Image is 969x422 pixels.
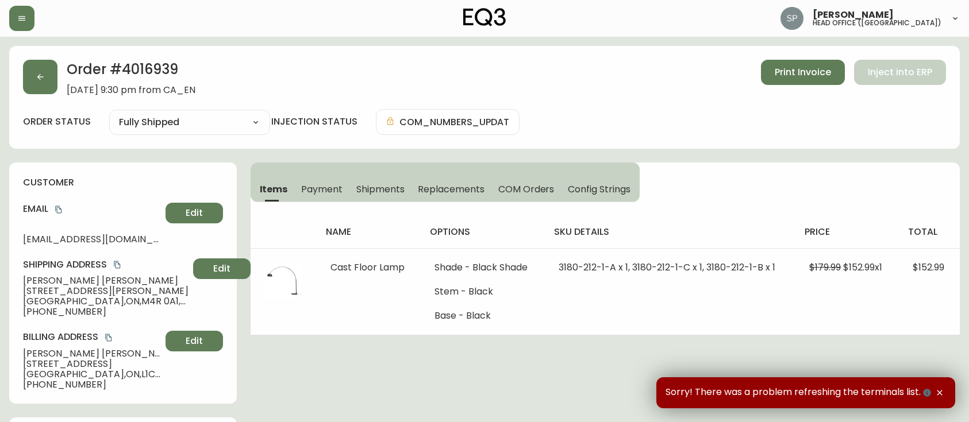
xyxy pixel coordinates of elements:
span: COM Orders [498,183,555,195]
span: Config Strings [568,183,630,195]
span: $179.99 [809,261,841,274]
span: Edit [186,335,203,347]
h5: head office ([GEOGRAPHIC_DATA]) [813,20,941,26]
span: $152.99 x 1 [843,261,882,274]
button: copy [111,259,123,270]
span: Edit [186,207,203,219]
li: Shade - Black Shade [434,262,531,273]
span: Edit [213,262,230,275]
span: [STREET_ADDRESS][PERSON_NAME] [23,286,189,296]
span: [PERSON_NAME] [PERSON_NAME] [23,349,161,359]
h4: price [805,226,890,238]
span: [PHONE_NUMBER] [23,307,189,317]
img: logo [463,8,506,26]
h4: name [326,226,412,238]
h4: Shipping Address [23,258,189,271]
h4: injection status [271,115,357,128]
h4: sku details [554,226,786,238]
h4: Email [23,203,161,215]
img: 0cb179e7bf3690758a1aaa5f0aafa0b4 [780,7,803,30]
img: 77ff772b-303e-44be-a11c-37047ce3cb87.jpg [264,262,301,299]
span: Items [260,183,288,195]
li: Stem - Black [434,287,531,297]
span: Print Invoice [775,66,831,79]
span: Shipments [356,183,405,195]
span: [PHONE_NUMBER] [23,380,161,390]
span: Replacements [418,183,484,195]
span: Payment [301,183,343,195]
span: [PERSON_NAME] [813,10,894,20]
h2: Order # 4016939 [67,60,195,85]
h4: customer [23,176,223,189]
span: [PERSON_NAME] [PERSON_NAME] [23,276,189,286]
span: [STREET_ADDRESS] [23,359,161,369]
button: copy [53,204,64,215]
span: $152.99 [913,261,944,274]
button: Edit [193,258,251,279]
button: Edit [166,331,223,351]
h4: Billing Address [23,331,161,343]
h4: total [908,226,951,238]
button: Edit [166,203,223,223]
span: Sorry! There was a problem refreshing the terminals list. [666,386,933,399]
button: copy [103,332,114,343]
button: Print Invoice [761,60,845,85]
span: [GEOGRAPHIC_DATA] , ON , M4R 0A1 , CA [23,296,189,307]
label: order status [23,115,91,128]
li: Base - Black [434,311,531,321]
span: [GEOGRAPHIC_DATA] , ON , L1C 4T7 , CA [23,369,161,380]
span: Cast Floor Lamp [330,261,405,274]
span: [DATE] 9:30 pm from CA_EN [67,85,195,95]
span: [EMAIL_ADDRESS][DOMAIN_NAME] [23,234,161,245]
h4: options [430,226,536,238]
span: 3180-212-1-A x 1, 3180-212-1-C x 1, 3180-212-1-B x 1 [559,261,775,274]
